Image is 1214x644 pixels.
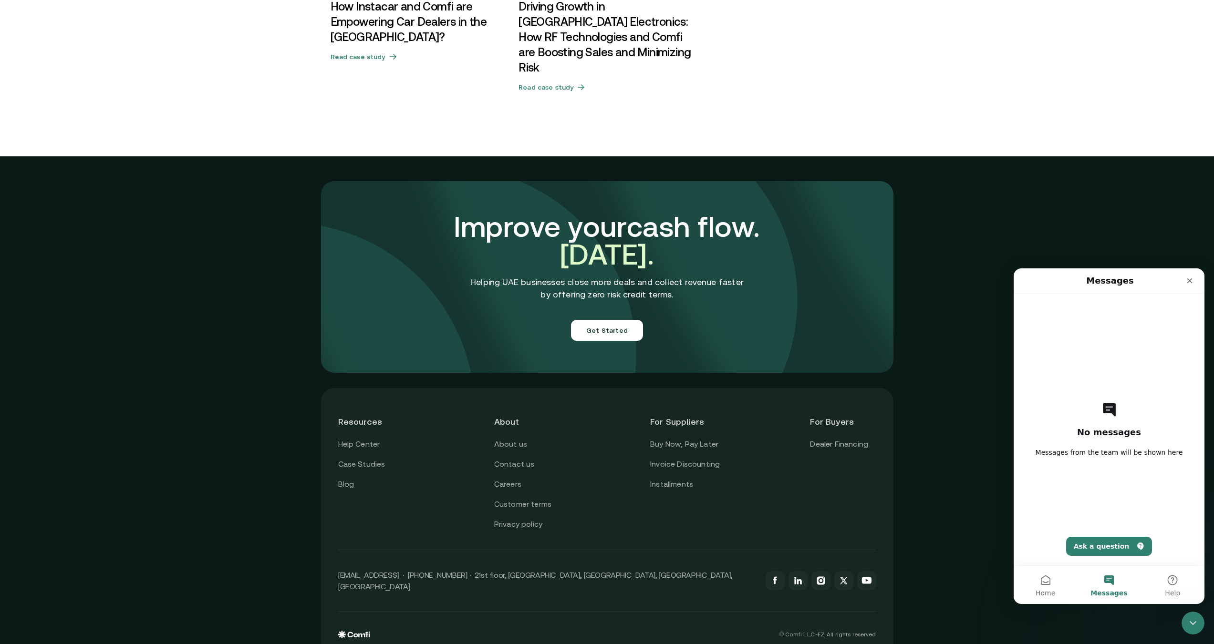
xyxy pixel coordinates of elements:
button: Read case study [519,79,695,95]
a: Careers [494,478,521,491]
p: [EMAIL_ADDRESS] · [PHONE_NUMBER] · 21st floor, [GEOGRAPHIC_DATA], [GEOGRAPHIC_DATA], [GEOGRAPHIC_... [338,569,756,592]
a: About us [494,438,527,450]
a: Buy Now, Pay Later [650,438,718,450]
h5: Read case study [519,82,573,92]
a: Help Center [338,438,380,450]
button: Get Started [571,320,643,341]
a: Privacy policy [494,518,542,531]
img: comfi logo [338,631,370,638]
a: Case Studies [338,458,385,470]
span: [DATE]. [560,238,654,271]
iframe: Intercom live chat [1182,612,1204,634]
iframe: Intercom live chat [1014,268,1204,604]
a: Contact us [494,458,535,470]
a: Customer terms [494,498,551,511]
header: For Buyers [810,405,876,438]
a: Installments [650,478,693,491]
h5: Read case study [331,52,385,61]
p: © Comfi L.L.C-FZ, All rights reserved [779,631,876,638]
header: About [494,405,560,438]
header: Resources [338,405,404,438]
p: Helping UAE businesses close more deals and collect revenue faster by offering zero risk credit t... [470,276,744,301]
a: Invoice Discounting [650,458,720,470]
a: Dealer Financing [810,438,868,450]
button: Read case study [331,49,508,65]
h3: Improve your cash flow. [405,213,810,268]
header: For Suppliers [650,405,720,438]
img: comfi [321,181,893,373]
a: Blog [338,478,354,491]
